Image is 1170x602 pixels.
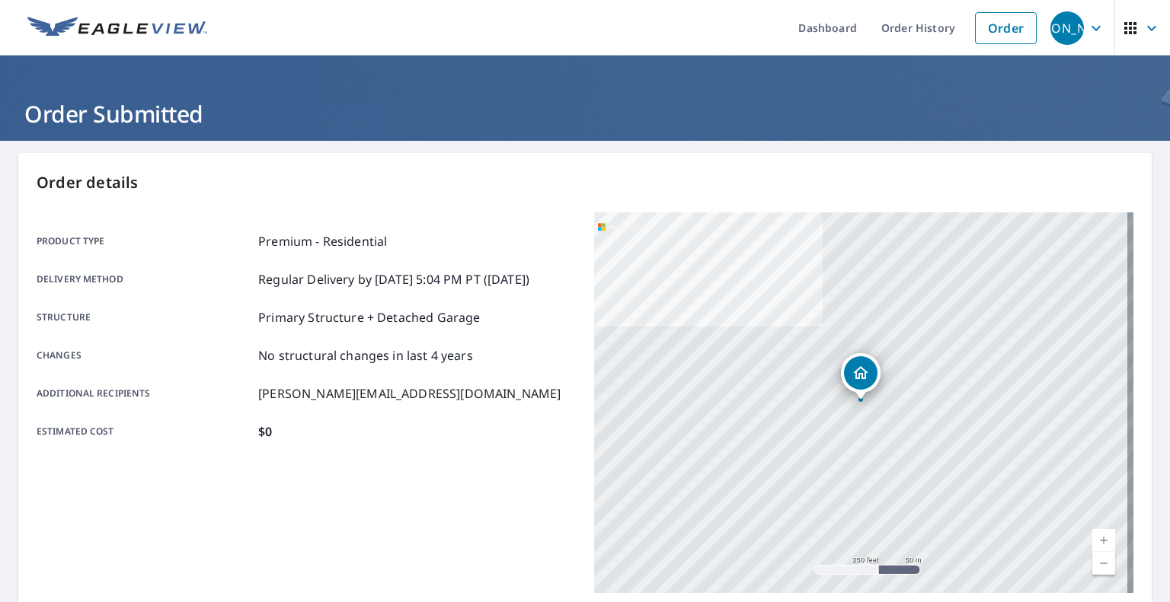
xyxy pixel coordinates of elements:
p: Additional recipients [37,384,252,403]
a: Current Level 17, Zoom Out [1092,552,1115,575]
a: Order [975,12,1037,44]
p: No structural changes in last 4 years [258,346,473,365]
p: Premium - Residential [258,232,387,250]
p: Changes [37,346,252,365]
h1: Order Submitted [18,98,1152,129]
div: [PERSON_NAME] [1050,11,1084,45]
img: EV Logo [27,17,207,40]
p: Order details [37,171,1133,194]
p: Regular Delivery by [DATE] 5:04 PM PT ([DATE]) [258,270,529,288]
p: Structure [37,308,252,326]
p: Estimated cost [37,422,252,441]
p: Product type [37,232,252,250]
p: Delivery method [37,270,252,288]
p: [PERSON_NAME][EMAIL_ADDRESS][DOMAIN_NAME] [258,384,561,403]
div: Dropped pin, building 1, Residential property, 2800 Muirfield Rd Springfield, IL 62711 [841,353,881,400]
p: $0 [258,422,272,441]
p: Primary Structure + Detached Garage [258,308,480,326]
a: Current Level 17, Zoom In [1092,529,1115,552]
